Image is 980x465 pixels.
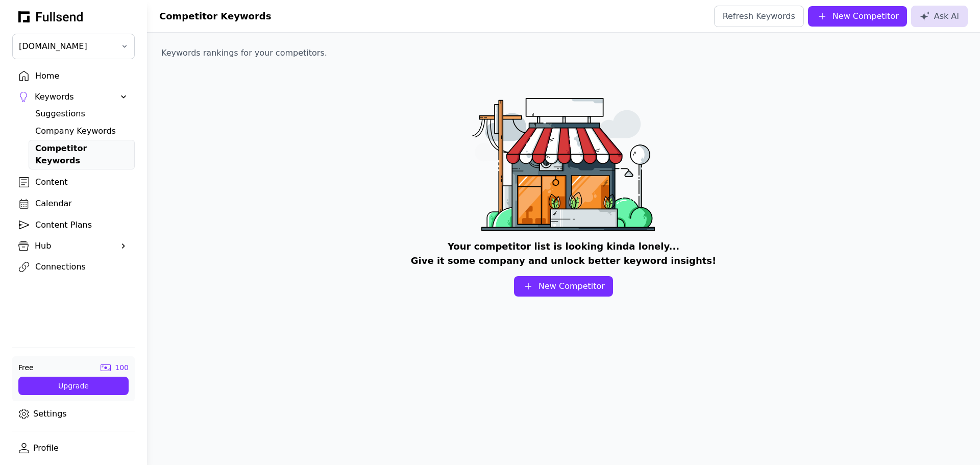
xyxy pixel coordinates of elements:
div: New Competitor [832,10,899,22]
button: [DOMAIN_NAME] [12,34,135,59]
div: Connections [35,261,128,273]
a: Content [12,174,135,191]
a: Company Keywords [29,123,135,140]
div: Your competitor list is looking kinda lonely... Give it some company and unlock better keyword in... [411,239,717,268]
a: Connections [12,258,135,276]
button: New Competitor [808,6,907,27]
a: Settings [12,405,135,423]
div: 100 [115,362,129,373]
a: Profile [12,439,135,457]
div: Content Plans [35,219,128,231]
div: New Competitor [538,280,605,292]
button: Refresh Keywords [714,6,804,27]
a: Calendar [12,195,135,212]
div: Content [35,176,128,188]
div: Company Keywords [35,125,128,137]
div: Home [35,70,128,82]
h1: Competitor Keywords [159,9,271,23]
div: Upgrade [27,381,120,391]
button: Upgrade [18,377,129,395]
div: Refresh Keywords [723,10,795,22]
button: New Competitor [514,276,613,297]
button: Ask AI [911,6,968,27]
a: Home [12,67,135,85]
div: Keywords rankings for your competitors. [159,45,968,61]
div: Free [18,362,34,373]
a: Content Plans [12,216,135,234]
div: Hub [35,240,112,252]
div: Ask AI [920,10,959,22]
a: Suggestions [29,105,135,123]
span: [DOMAIN_NAME] [19,40,114,53]
div: Keywords [35,91,112,103]
div: Competitor Keywords [35,142,128,167]
div: Calendar [35,198,128,210]
div: Suggestions [35,108,128,120]
a: Competitor Keywords [29,140,135,169]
